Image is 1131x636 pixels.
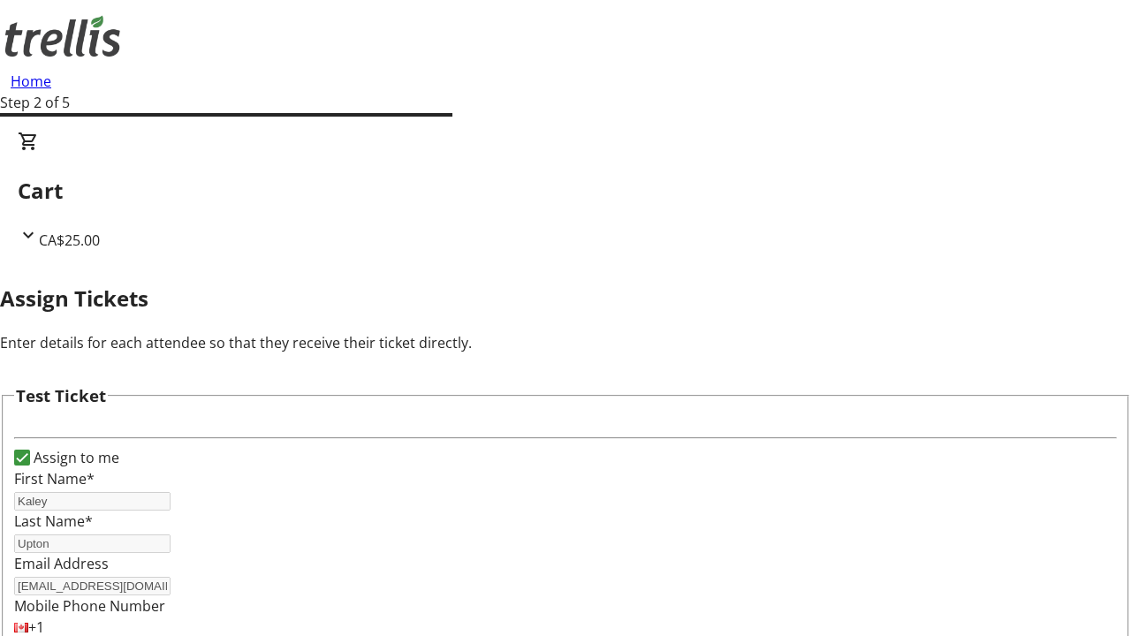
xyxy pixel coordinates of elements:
[16,383,106,408] h3: Test Ticket
[18,175,1113,207] h2: Cart
[14,511,93,531] label: Last Name*
[39,231,100,250] span: CA$25.00
[30,447,119,468] label: Assign to me
[18,131,1113,251] div: CartCA$25.00
[14,469,95,488] label: First Name*
[14,554,109,573] label: Email Address
[14,596,165,616] label: Mobile Phone Number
